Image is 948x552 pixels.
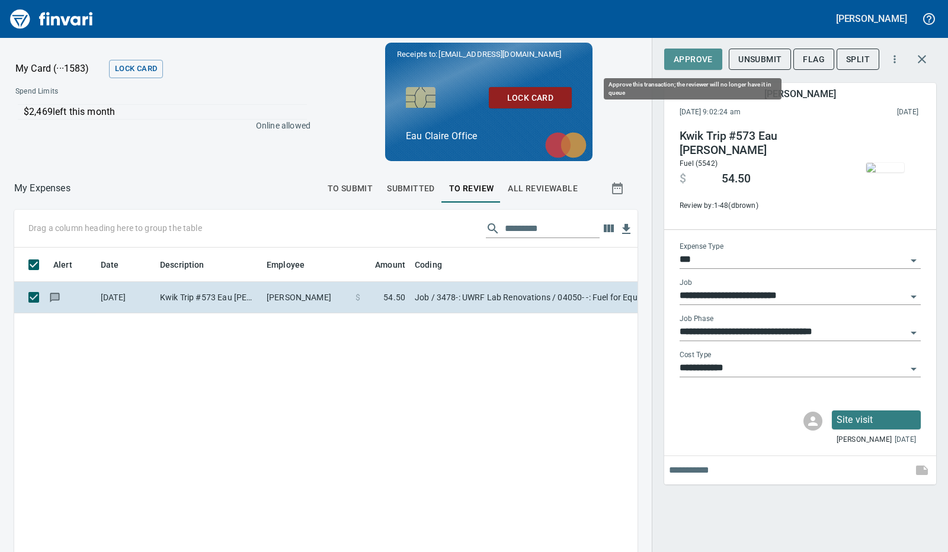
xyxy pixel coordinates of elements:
span: Lock Card [115,62,157,76]
span: Approve [674,52,713,67]
span: Split [846,52,870,67]
span: Amount [375,258,405,272]
span: To Submit [328,181,373,196]
span: 54.50 [383,291,405,303]
p: Receipts to: [397,49,581,60]
span: This records your note into the expense. If you would like to send a message to an employee inste... [908,456,936,484]
p: My Expenses [14,181,71,195]
td: Job / 3478-: UWRF Lab Renovations / 04050- -: Fuel for Equipment, Masonry / 8: Indirects [410,282,706,313]
h5: [PERSON_NAME] [836,12,907,25]
span: Unsubmit [738,52,782,67]
span: Employee [267,258,305,272]
button: Open [905,288,922,305]
label: Job Phase [680,316,713,323]
button: Approve [664,49,722,70]
button: Split [837,49,879,70]
label: Cost Type [680,352,712,359]
span: Alert [53,258,88,272]
p: Drag a column heading here to group the table [28,222,202,234]
span: Date [101,258,119,272]
button: Choose columns to display [600,220,617,238]
span: Lock Card [498,91,562,105]
td: [DATE] [96,282,155,313]
span: Coding [415,258,442,272]
td: [PERSON_NAME] [262,282,351,313]
button: More [882,46,908,72]
span: Amount [360,258,405,272]
p: $2,469 left this month [24,105,307,119]
span: $ [355,291,360,303]
span: Employee [267,258,320,272]
span: Submitted [387,181,435,196]
button: Lock Card [489,87,572,109]
img: receipts%2Fmarketjohnson%2F2025-10-09%2FQDldTEyJqYb1Grs8xxeM38IbtW93__sNaEXf4vlAEEHYUPE4Ig_thumb.jpg [866,163,904,172]
p: Online allowed [6,120,310,131]
span: Coding [415,258,457,272]
span: This charge was settled by the merchant and appears on the 2025/10/11 statement. [819,107,918,118]
label: Expense Type [680,243,723,251]
h5: [PERSON_NAME] [764,88,835,100]
span: Description [160,258,220,272]
button: [PERSON_NAME] [833,9,910,28]
span: All Reviewable [508,181,578,196]
button: Unsubmit [729,49,791,70]
button: Flag [793,49,834,70]
button: Open [905,252,922,269]
p: My Card (···1583) [15,62,104,76]
span: 54.50 [722,172,751,186]
label: Job [680,280,692,287]
img: Finvari [7,5,96,33]
img: mastercard.svg [539,126,592,164]
span: [DATE] 9:02:24 am [680,107,819,118]
button: Open [905,325,922,341]
span: Spend Limits [15,86,183,98]
p: Site visit [837,413,916,427]
button: Download table [617,220,635,238]
button: Open [905,361,922,377]
span: [PERSON_NAME] [837,434,892,446]
span: $ [680,172,686,186]
span: [DATE] [895,434,916,446]
span: Date [101,258,134,272]
span: Flag [803,52,825,67]
td: Kwik Trip #573 Eau [PERSON_NAME] [155,282,262,313]
button: Close transaction [908,45,936,73]
p: Eau Claire Office [406,129,572,143]
nav: breadcrumb [14,181,71,195]
span: Alert [53,258,72,272]
span: Review by: 1-48 (dbrown) [680,200,841,212]
span: Fuel (5542) [680,159,718,168]
span: [EMAIL_ADDRESS][DOMAIN_NAME] [437,49,562,60]
button: Lock Card [109,60,163,78]
h4: Kwik Trip #573 Eau [PERSON_NAME] [680,129,841,158]
span: To Review [449,181,494,196]
span: Description [160,258,204,272]
span: Has messages [49,293,61,301]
